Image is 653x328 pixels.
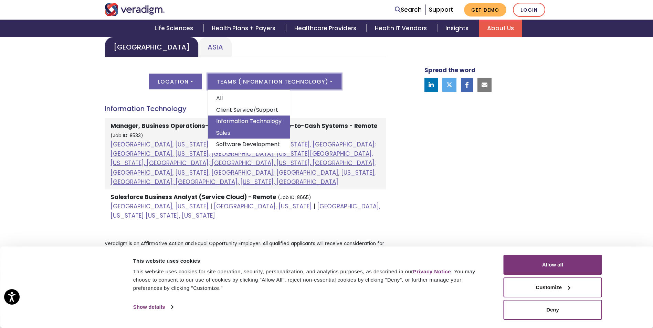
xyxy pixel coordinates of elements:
h4: Information Technology [105,105,386,113]
div: This website uses cookies [133,257,488,265]
a: [GEOGRAPHIC_DATA], [US_STATE]; [GEOGRAPHIC_DATA], [US_STATE], [GEOGRAPHIC_DATA]; [GEOGRAPHIC_DATA... [110,140,376,186]
a: Healthcare Providers [286,20,367,37]
a: Health Plans + Payers [203,20,286,37]
a: Client Service/Support [208,104,290,116]
small: (Job ID: 8665) [278,194,311,201]
span: | [314,202,315,210]
a: Privacy Notice [413,269,451,274]
button: Deny [504,300,602,320]
a: [GEOGRAPHIC_DATA], [US_STATE] [214,202,312,210]
div: This website uses cookies for site operation, security, personalization, and analytics purposes, ... [133,267,488,292]
a: Show details [133,302,173,312]
a: Get Demo [464,3,506,17]
a: [US_STATE], [US_STATE] [146,211,215,220]
a: Insights [437,20,479,37]
a: About Us [479,20,522,37]
strong: Salesforce Business Analyst (Service Cloud) - Remote [110,193,276,201]
a: Information Technology [208,116,290,127]
a: Asia [199,37,232,57]
button: Teams (Information Technology) [208,74,341,89]
a: Software Development [208,139,290,150]
button: Allow all [504,255,602,275]
a: [GEOGRAPHIC_DATA], [US_STATE] [110,202,209,210]
span: | [210,202,212,210]
a: Sales [208,127,290,139]
small: (Job ID: 8533) [110,132,143,139]
a: Search [395,5,422,14]
button: Location [149,74,202,89]
a: [GEOGRAPHIC_DATA] [105,37,199,57]
a: Health IT Vendors [367,20,437,37]
button: Customize [504,277,602,297]
a: Login [513,3,545,17]
strong: Spread the word [424,66,475,74]
img: Veradigm logo [105,3,165,16]
p: Veradigm is an Affirmative Action and Equal Opportunity Employer. All qualified applicants will r... [105,240,386,300]
a: All [208,92,290,104]
a: Life Sciences [146,20,203,37]
a: Support [429,6,453,14]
